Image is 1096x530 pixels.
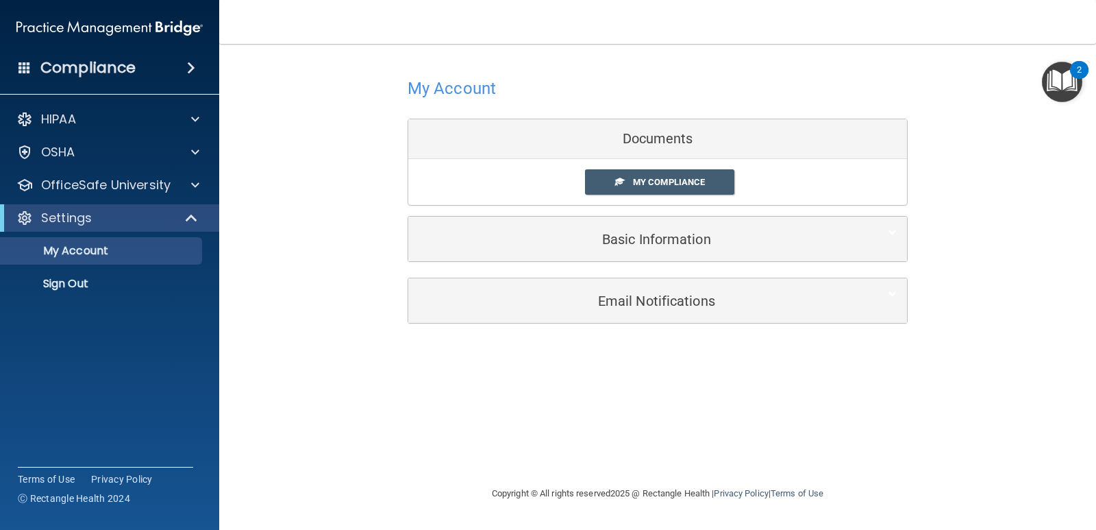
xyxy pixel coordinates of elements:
h5: Email Notifications [419,293,855,309]
p: Settings [41,210,92,226]
a: Privacy Policy [91,472,153,486]
div: 2 [1077,70,1082,88]
a: HIPAA [16,111,199,128]
h5: Basic Information [419,232,855,247]
a: Basic Information [419,224,897,254]
a: Privacy Policy [714,488,768,498]
p: My Account [9,244,196,258]
a: OSHA [16,144,199,160]
p: OSHA [41,144,75,160]
a: Settings [16,210,199,226]
h4: Compliance [40,58,136,77]
span: My Compliance [633,177,705,187]
p: Sign Out [9,277,196,291]
p: HIPAA [41,111,76,128]
div: Documents [408,119,907,159]
img: PMB logo [16,14,203,42]
h4: My Account [408,80,496,97]
div: Copyright © All rights reserved 2025 @ Rectangle Health | | [408,472,908,516]
a: Terms of Use [18,472,75,486]
a: Email Notifications [419,285,897,316]
span: Ⓒ Rectangle Health 2024 [18,492,130,505]
a: OfficeSafe University [16,177,199,193]
button: Open Resource Center, 2 new notifications [1042,62,1082,102]
p: OfficeSafe University [41,177,171,193]
a: Terms of Use [771,488,823,498]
